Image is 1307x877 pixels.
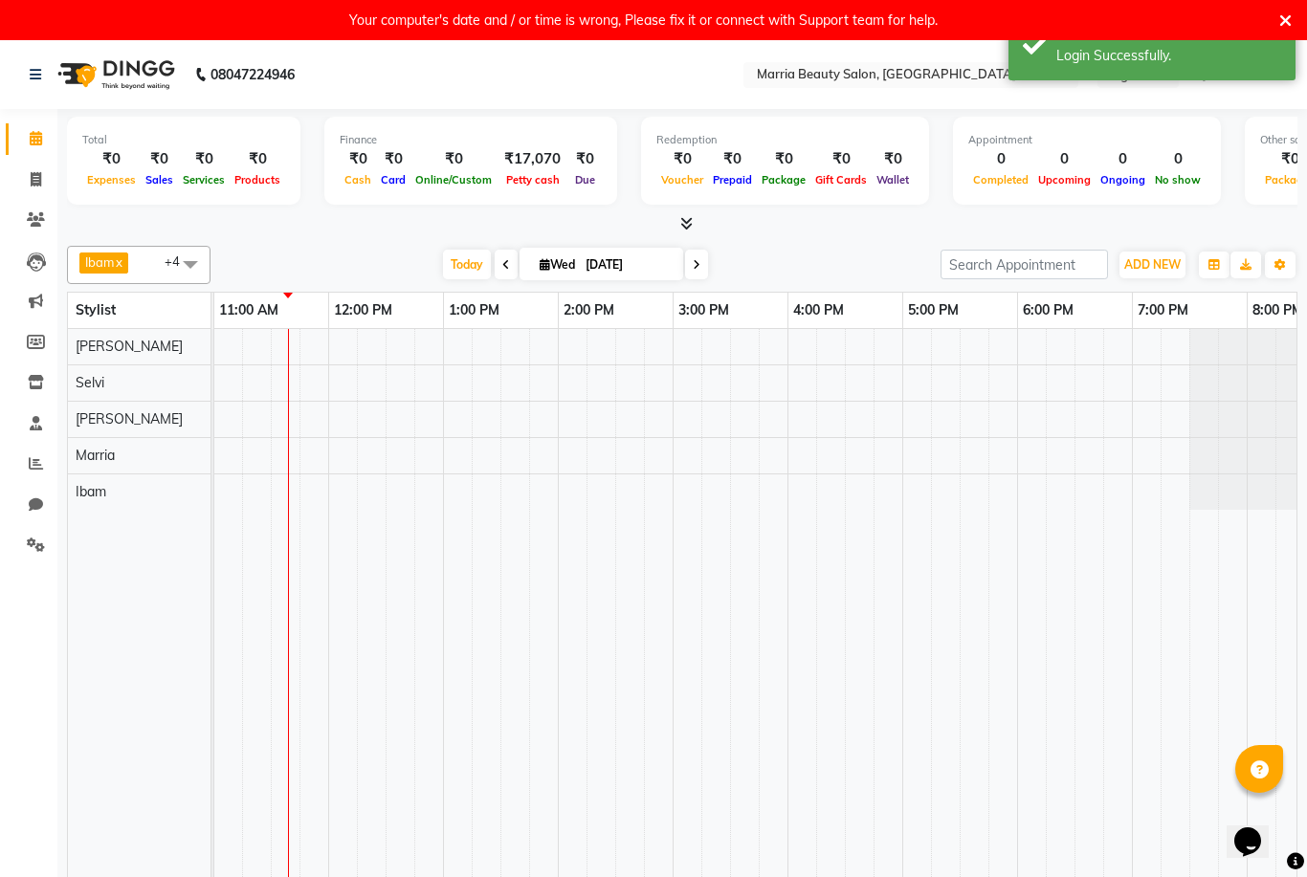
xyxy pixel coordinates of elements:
span: No show [1150,173,1206,186]
div: ₹0 [810,148,872,170]
div: ₹0 [340,148,376,170]
div: Finance [340,132,602,148]
a: 2:00 PM [559,296,619,324]
div: Your computer's date and / or time is wrong, Please fix it or connect with Support team for help. [349,8,938,33]
span: Cash [340,173,376,186]
div: ₹0 [376,148,410,170]
a: x [114,254,122,270]
span: ADD NEW [1124,257,1181,272]
span: Marria [76,447,115,464]
span: Wed [535,257,580,272]
a: 4:00 PM [788,296,849,324]
div: 0 [1150,148,1206,170]
b: 08047224946 [210,48,295,101]
div: ₹0 [872,148,914,170]
input: 2025-09-03 [580,251,676,279]
span: Petty cash [501,173,565,186]
div: ₹0 [708,148,757,170]
a: 6:00 PM [1018,296,1078,324]
span: Package [757,173,810,186]
span: Ibam [85,254,114,270]
span: [PERSON_NAME] [76,338,183,355]
img: logo [49,48,180,101]
span: +4 [165,253,194,269]
span: Selvi [76,374,104,391]
span: [PERSON_NAME] [76,410,183,428]
div: ₹0 [656,148,708,170]
a: 5:00 PM [903,296,964,324]
div: 0 [1033,148,1096,170]
div: Redemption [656,132,914,148]
div: ₹0 [178,148,230,170]
div: ₹0 [230,148,285,170]
div: Appointment [968,132,1206,148]
div: ₹17,070 [497,148,568,170]
span: Services [178,173,230,186]
span: Online/Custom [410,173,497,186]
span: Ongoing [1096,173,1150,186]
span: Completed [968,173,1033,186]
span: Gift Cards [810,173,872,186]
span: Card [376,173,410,186]
span: Upcoming [1033,173,1096,186]
div: ₹0 [82,148,141,170]
a: 3:00 PM [674,296,734,324]
span: Due [570,173,600,186]
div: ₹0 [410,148,497,170]
div: ₹0 [757,148,810,170]
span: Expenses [82,173,141,186]
span: Wallet [872,173,914,186]
div: ₹0 [568,148,602,170]
iframe: chat widget [1227,800,1288,858]
input: Search Appointment [941,250,1108,279]
span: Products [230,173,285,186]
a: 1:00 PM [444,296,504,324]
button: ADD NEW [1119,252,1185,278]
div: 0 [1096,148,1150,170]
a: 11:00 AM [214,296,283,324]
div: Total [82,132,285,148]
div: ₹0 [141,148,178,170]
a: 7:00 PM [1133,296,1193,324]
span: Sales [141,173,178,186]
span: Prepaid [708,173,757,186]
span: Today [443,250,491,279]
a: 12:00 PM [329,296,397,324]
span: Voucher [656,173,708,186]
div: Login Successfully. [1056,46,1281,66]
div: 0 [968,148,1033,170]
span: Stylist [76,301,116,318]
span: Ibam [76,483,106,500]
